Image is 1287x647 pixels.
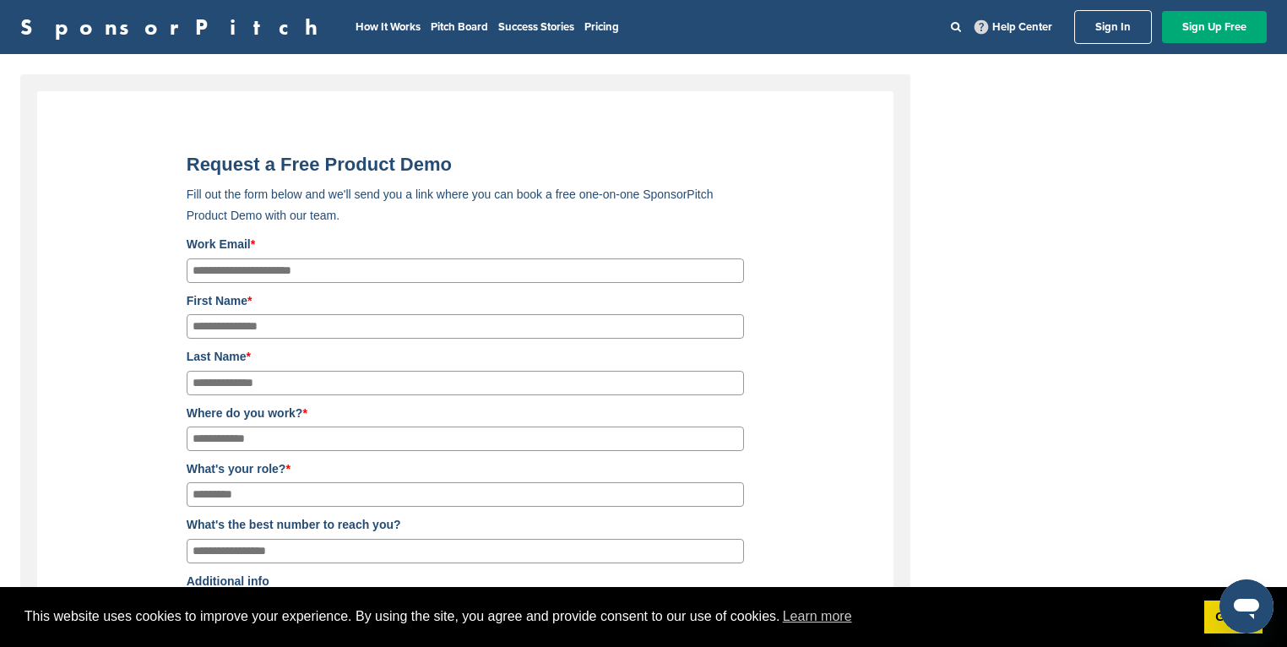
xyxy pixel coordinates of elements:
a: Sign Up Free [1162,11,1267,43]
label: Additional info [187,572,744,590]
p: Fill out the form below and we'll send you a link where you can book a free one-on-one SponsorPit... [187,184,744,226]
h2: Request a Free Product Demo [187,154,744,176]
a: SponsorPitch [20,16,329,38]
a: dismiss cookie message [1204,601,1263,634]
a: Help Center [971,17,1056,37]
a: Success Stories [498,20,574,34]
a: How It Works [356,20,421,34]
span: This website uses cookies to improve your experience. By using the site, you agree and provide co... [24,604,1191,629]
iframe: Button to launch messaging window [1219,579,1273,633]
label: Where do you work? [187,404,744,422]
a: Sign In [1074,10,1152,44]
label: What's your role? [187,459,744,478]
a: Pricing [584,20,619,34]
label: What's the best number to reach you? [187,515,744,534]
a: Pitch Board [431,20,488,34]
label: Work Email [187,235,744,253]
label: Last Name [187,347,744,366]
a: learn more about cookies [780,604,855,629]
label: First Name [187,291,744,310]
